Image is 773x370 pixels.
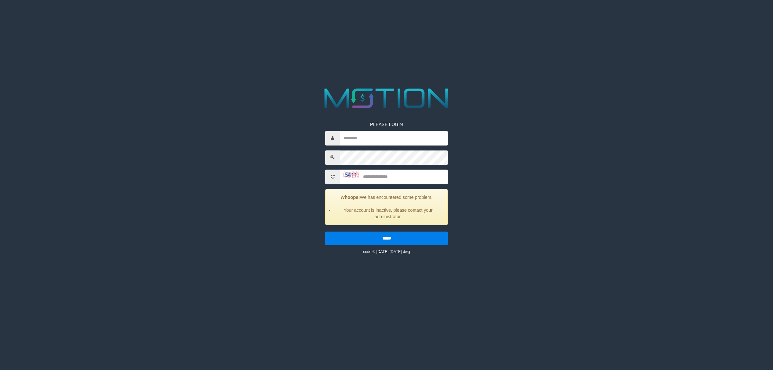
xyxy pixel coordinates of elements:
strong: Whoops! [340,195,360,200]
div: We has encountered some problem. [325,189,448,225]
small: code © [DATE]-[DATE] dwg [363,249,410,254]
li: Your account is inactive, please contact your administrator. [334,207,443,220]
img: MOTION_logo.png [319,85,454,112]
img: captcha [343,171,359,178]
p: PLEASE LOGIN [325,121,448,128]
